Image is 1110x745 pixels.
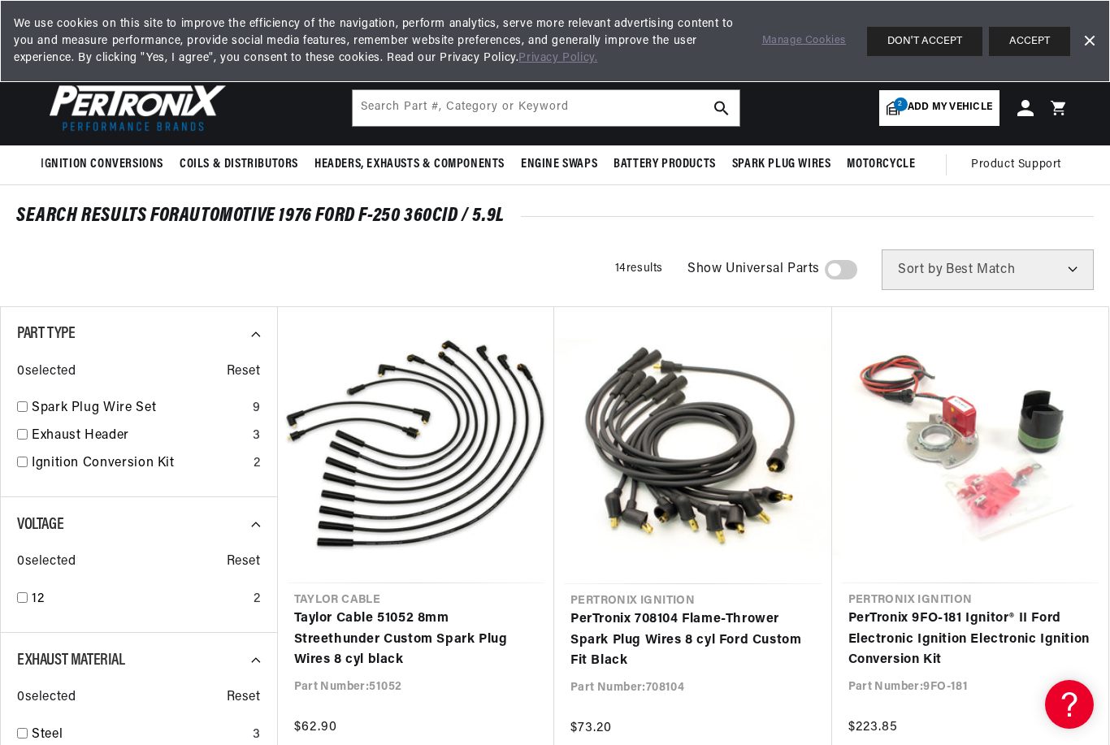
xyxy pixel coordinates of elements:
span: Show Universal Parts [687,259,820,280]
a: Taylor Cable 51052 8mm Streethunder Custom Spark Plug Wires 8 cyl black [294,609,539,671]
span: Exhaust Material [17,652,125,669]
summary: Spark Plug Wires [724,145,839,184]
summary: Product Support [971,145,1069,184]
div: 2 [254,453,261,474]
button: DON'T ACCEPT [867,27,982,56]
span: Product Support [971,156,1061,174]
summary: Motorcycle [839,145,923,184]
span: Coils & Distributors [180,156,298,173]
span: Voltage [17,517,63,533]
summary: Ignition Conversions [41,145,171,184]
span: Part Type [17,326,75,342]
input: Search Part #, Category or Keyword [353,90,739,126]
img: Pertronix [41,80,228,136]
summary: Headers, Exhausts & Components [306,145,513,184]
a: Dismiss Banner [1077,29,1101,54]
a: 12 [32,589,247,610]
a: Ignition Conversion Kit [32,453,247,474]
span: Engine Swaps [521,156,597,173]
span: Reset [227,362,261,383]
span: 0 selected [17,552,76,573]
a: Spark Plug Wire Set [32,398,246,419]
span: Headers, Exhausts & Components [314,156,505,173]
span: Spark Plug Wires [732,156,831,173]
span: Reset [227,687,261,708]
span: 0 selected [17,687,76,708]
div: 3 [253,426,261,447]
div: SEARCH RESULTS FOR Automotive 1976 Ford F-250 360cid / 5.9L [16,208,1094,224]
a: 2Add my vehicle [879,90,999,126]
a: Privacy Policy. [518,52,597,64]
div: 9 [253,398,261,419]
a: PerTronix 708104 Flame-Thrower Spark Plug Wires 8 cyl Ford Custom Fit Black [570,609,816,672]
span: Motorcycle [847,156,915,173]
span: Ignition Conversions [41,156,163,173]
a: Manage Cookies [762,32,846,50]
span: 2 [894,97,908,111]
summary: Battery Products [605,145,724,184]
summary: Engine Swaps [513,145,605,184]
span: Battery Products [614,156,716,173]
span: 0 selected [17,362,76,383]
button: search button [704,90,739,126]
span: Add my vehicle [908,100,992,115]
span: Reset [227,552,261,573]
select: Sort by [882,249,1094,290]
span: 14 results [615,262,663,275]
span: We use cookies on this site to improve the efficiency of the navigation, perform analytics, serve... [14,15,739,67]
a: Exhaust Header [32,426,246,447]
div: 2 [254,589,261,610]
span: Sort by [898,263,943,276]
summary: Coils & Distributors [171,145,306,184]
a: PerTronix 9FO-181 Ignitor® II Ford Electronic Ignition Electronic Ignition Conversion Kit [848,609,1093,671]
button: ACCEPT [989,27,1070,56]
